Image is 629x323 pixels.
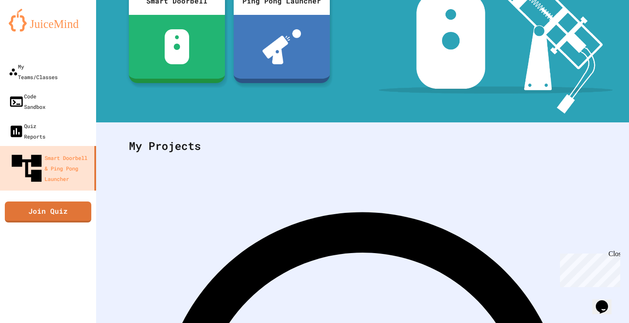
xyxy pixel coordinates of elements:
[263,29,301,64] img: ppl-with-ball.png
[9,9,87,31] img: logo-orange.svg
[9,91,45,112] div: Code Sandbox
[9,121,45,142] div: Quiz Reports
[5,201,91,222] a: Join Quiz
[9,61,58,82] div: My Teams/Classes
[120,129,605,163] div: My Projects
[165,29,190,64] img: sdb-white.svg
[556,250,620,287] iframe: chat widget
[9,150,91,186] div: Smart Doorbell & Ping Pong Launcher
[3,3,60,56] div: Chat with us now!Close
[592,288,620,314] iframe: chat widget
